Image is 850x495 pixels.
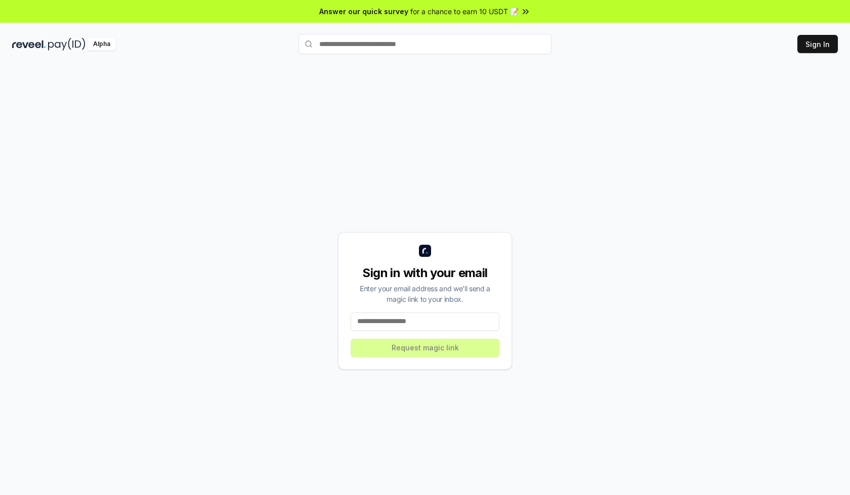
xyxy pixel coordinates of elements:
[797,35,838,53] button: Sign In
[410,6,519,17] span: for a chance to earn 10 USDT 📝
[319,6,408,17] span: Answer our quick survey
[419,245,431,257] img: logo_small
[12,38,46,51] img: reveel_dark
[351,265,499,281] div: Sign in with your email
[351,283,499,304] div: Enter your email address and we’ll send a magic link to your inbox.
[48,38,86,51] img: pay_id
[88,38,116,51] div: Alpha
